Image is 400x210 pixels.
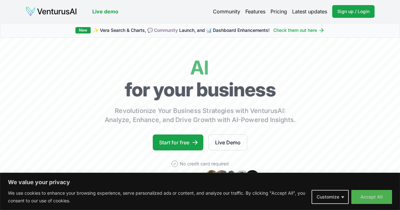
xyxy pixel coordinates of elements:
[208,134,247,150] a: Live Demo
[351,190,392,204] button: Accept All
[213,8,240,15] a: Community
[8,178,392,186] p: We value your privacy
[270,8,287,15] a: Pricing
[292,8,327,15] a: Latest updates
[8,189,307,205] p: We use cookies to enhance your browsing experience, serve personalized ads or content, and analyz...
[273,27,325,33] a: Check them out here
[154,27,178,33] a: Community
[204,170,219,185] img: Avatar 1
[235,170,250,185] img: Avatar 4
[337,8,369,15] span: Sign up / Login
[312,190,349,204] button: Customize
[92,8,118,15] a: Live demo
[25,6,77,17] img: logo
[93,27,270,33] span: ✨ Vera Search & Charts, 💬 Launch, and 📊 Dashboard Enhancements!
[75,27,91,33] div: New
[153,134,203,150] a: Start for free
[332,5,375,18] a: Sign up / Login
[224,170,240,185] img: Avatar 3
[214,170,229,185] img: Avatar 2
[245,8,265,15] a: Features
